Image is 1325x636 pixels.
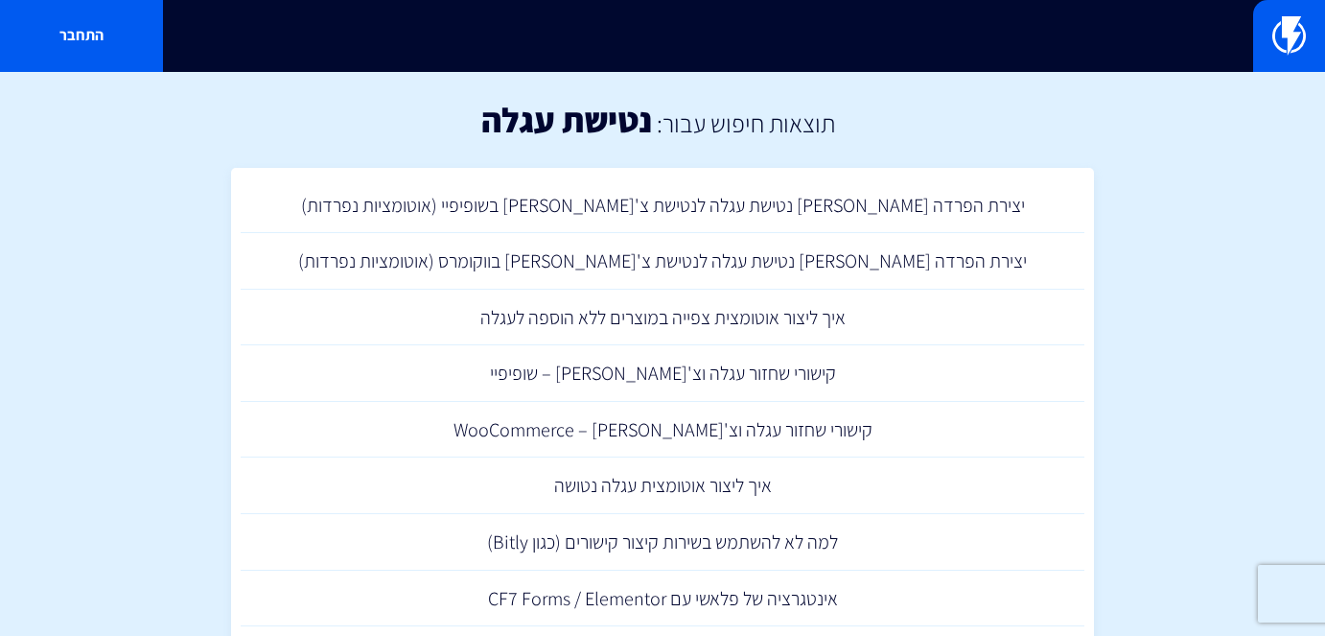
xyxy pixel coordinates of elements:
[241,290,1084,346] a: איך ליצור אוטומצית צפייה במוצרים ללא הוספה לעגלה
[241,177,1084,234] a: יצירת הפרדה [PERSON_NAME] נטישת עגלה לנטישת צ'[PERSON_NAME] בשופיפיי (אוטומציות נפרדות)
[241,402,1084,459] a: קישורי שחזור עגלה וצ'[PERSON_NAME] – WooCommerce
[241,345,1084,402] a: קישורי שחזור עגלה וצ'[PERSON_NAME] – שופיפיי
[241,458,1084,514] a: איך ליצור אוטומצית עגלה נטושה
[481,101,652,139] h1: נטישת עגלה
[652,109,835,137] h2: תוצאות חיפוש עבור:
[241,571,1084,627] a: אינטגרציה של פלאשי עם CF7 Forms / Elementor
[241,514,1084,571] a: למה לא להשתמש בשירות קיצור קישורים (כגון Bitly)
[241,233,1084,290] a: יצירת הפרדה [PERSON_NAME] נטישת עגלה לנטישת צ'[PERSON_NAME] בווקומרס (אוטומציות נפרדות)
